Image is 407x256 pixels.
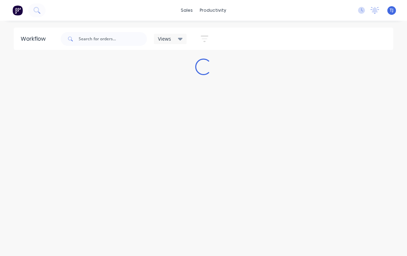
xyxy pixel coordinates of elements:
[158,35,171,42] span: Views
[79,32,147,46] input: Search for orders...
[196,5,230,16] div: productivity
[390,7,394,13] span: TJ
[177,5,196,16] div: sales
[21,35,49,43] div: Workflow
[12,5,23,16] img: Factory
